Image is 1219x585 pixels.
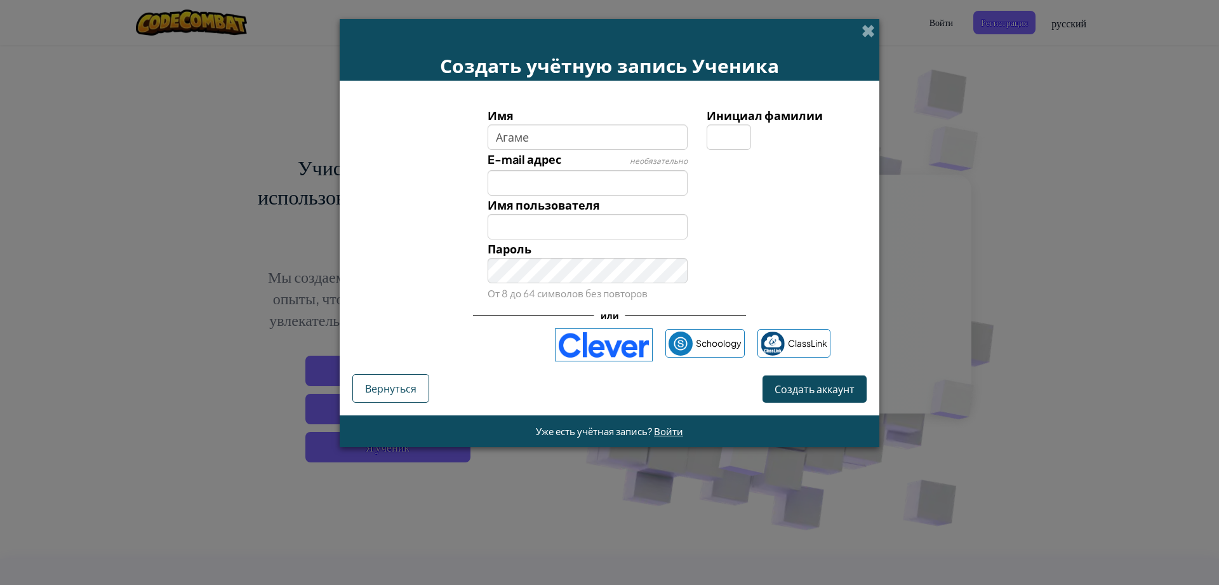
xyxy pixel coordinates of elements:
span: Имя пользователя [488,198,600,212]
span: Вернуться [365,382,416,395]
button: Создать аккаунт [763,375,867,403]
span: Уже есть учётная запись? [536,425,654,437]
img: schoology.png [669,332,693,356]
span: Инициал фамилии [707,108,823,123]
iframe: Кнопка "Войти с аккаунтом Google" [382,331,549,359]
img: clever-logo-blue.png [555,328,653,361]
span: Schoology [696,334,742,353]
button: Вернуться [352,374,429,403]
span: или [594,306,625,325]
span: ClassLink [788,334,827,353]
a: Войти [654,425,683,437]
span: необязательно [630,156,688,166]
span: Имя [488,108,514,123]
span: E-mail адрес [488,152,561,166]
img: classlink-logo-small.png [761,332,785,356]
span: Создать учётную запись Ученика [440,53,779,79]
span: Пароль [488,241,531,256]
span: Создать аккаунт [775,382,855,396]
small: От 8 до 64 символов без повторов [488,287,648,299]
